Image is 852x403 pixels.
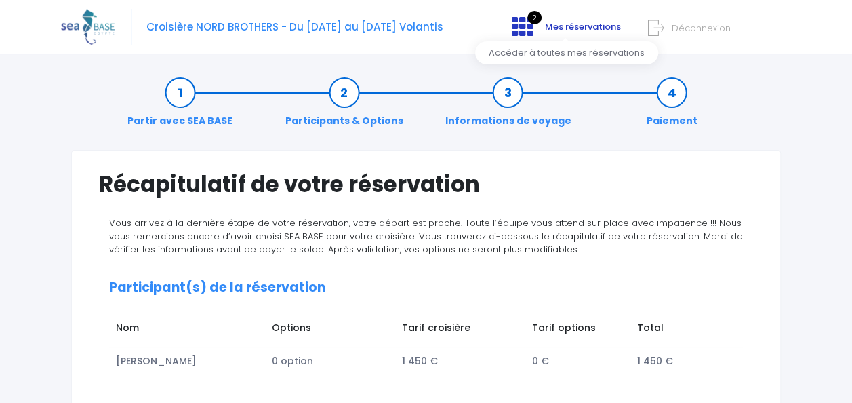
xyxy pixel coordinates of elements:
td: 1 450 € [395,347,525,375]
span: Déconnexion [672,22,731,35]
td: Total [630,314,729,347]
span: Vous arrivez à la dernière étape de votre réservation, votre départ est proche. Toute l’équipe vo... [109,216,743,256]
a: Participants & Options [279,85,410,128]
a: Partir avec SEA BASE [121,85,239,128]
div: Accéder à toutes mes réservations [475,41,658,64]
td: Tarif options [525,314,631,347]
td: 1 450 € [630,347,729,375]
td: Options [265,314,395,347]
a: Informations de voyage [438,85,577,128]
a: 2 Mes réservations [501,25,629,38]
span: 2 [527,11,542,24]
h2: Participant(s) de la réservation [109,280,743,296]
td: [PERSON_NAME] [109,347,265,375]
span: Croisière NORD BROTHERS - Du [DATE] au [DATE] Volantis [146,20,443,34]
td: 0 € [525,347,631,375]
span: 0 option [272,354,313,368]
span: Mes réservations [545,20,621,33]
a: Paiement [640,85,704,128]
td: Nom [109,314,265,347]
td: Tarif croisière [395,314,525,347]
h1: Récapitulatif de votre réservation [99,171,753,197]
